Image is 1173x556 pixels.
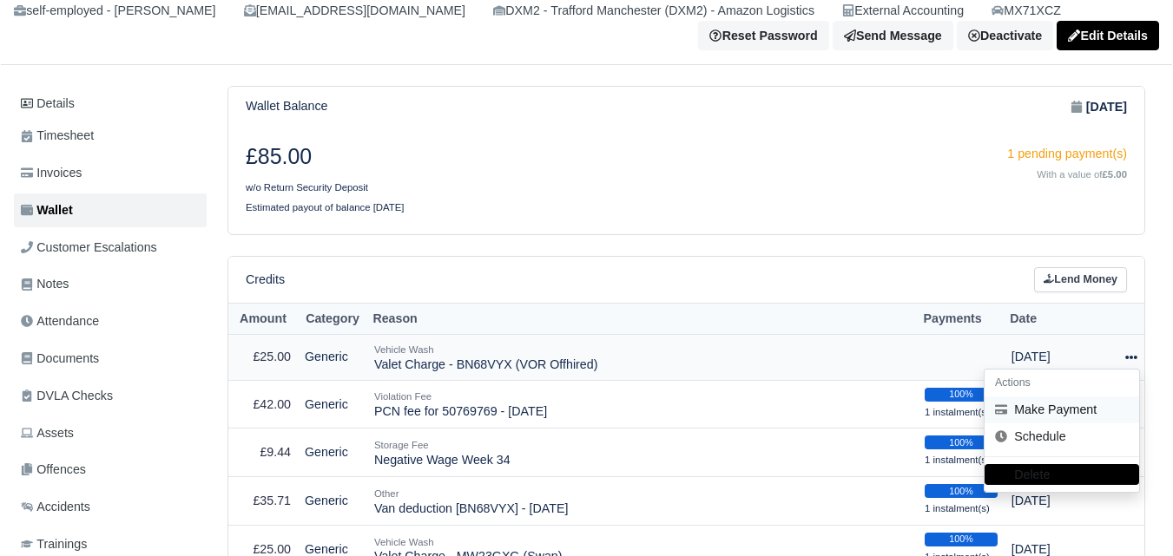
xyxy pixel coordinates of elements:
th: Reason [367,303,918,335]
button: Reset Password [698,21,828,50]
a: Notes [14,267,207,301]
td: £35.71 [228,477,298,526]
span: Wallet [21,200,73,220]
a: Invoices [14,156,207,190]
iframe: Chat Widget [1086,473,1173,556]
div: [EMAIL_ADDRESS][DOMAIN_NAME] [244,1,465,21]
td: £9.44 [228,428,298,477]
a: Lend Money [1034,267,1127,292]
span: Trainings [21,534,87,554]
small: 1 instalment(s) [925,503,990,513]
div: 100% [925,388,998,402]
a: Send Message [833,21,953,50]
div: 100% [925,435,998,449]
a: Edit Details [1057,21,1159,50]
strong: £5.00 [1103,169,1127,180]
a: MX71XCZ [992,1,1061,21]
h6: Actions [985,370,1139,396]
span: Invoices [21,163,82,183]
a: Wallet [14,193,207,227]
button: Delete [985,465,1139,486]
small: Vehicle Wash [374,537,434,547]
td: Valet Charge - BN68VYX (VOR Offhired) [367,335,918,381]
div: DXM2 - Trafford Manchester (DXM2) - Amazon Logistics [493,1,814,21]
a: Accidents [14,490,207,524]
span: DVLA Checks [21,386,113,406]
small: With a value of [1037,169,1127,180]
h6: Wallet Balance [246,99,327,114]
th: Amount [228,303,298,335]
strong: [DATE] [1086,97,1127,117]
td: Generic [298,428,367,477]
small: Vehicle Wash [374,344,434,355]
td: £25.00 [228,335,298,381]
span: Timesheet [21,126,94,146]
h6: Credits [246,272,285,287]
small: 1 instalment(s) [925,407,990,417]
a: DVLA Checks [14,379,207,413]
a: Details [14,88,207,120]
th: Payments [918,303,1005,335]
small: Other [374,488,399,499]
th: Category [298,303,367,335]
small: 1 instalment(s) [925,455,990,465]
a: Deactivate [957,21,1053,50]
td: Generic [298,477,367,526]
a: Customer Escalations [14,231,207,265]
td: [DATE] [1005,335,1117,381]
small: w/o Return Security Deposit [246,182,368,193]
td: Generic [298,380,367,428]
button: Make Payment [985,396,1139,423]
div: External Accounting [842,1,964,21]
small: Estimated payout of balance [DATE] [246,202,405,213]
td: [DATE] [1005,477,1117,526]
div: 1 pending payment(s) [700,144,1128,164]
span: Offences [21,460,86,480]
a: Attendance [14,304,207,338]
h3: £85.00 [246,144,674,170]
td: £42.00 [228,380,298,428]
a: Assets [14,416,207,450]
div: 100% [925,484,998,498]
div: self-employed - [PERSON_NAME] [14,1,216,21]
small: Violation Fee [374,391,432,402]
small: Storage Fee [374,440,429,450]
a: Schedule [985,423,1139,450]
td: PCN fee for 50769769 - [DATE] [367,380,918,428]
span: Accidents [21,497,90,517]
td: Van deduction [BN68VYX] - [DATE] [367,477,918,526]
span: Documents [21,349,99,369]
th: Date [1005,303,1117,335]
a: Timesheet [14,119,207,153]
td: Generic [298,335,367,381]
span: Notes [21,274,69,294]
a: Offences [14,453,207,487]
td: Negative Wage Week 34 [367,428,918,477]
span: Assets [21,423,74,443]
span: Attendance [21,311,99,331]
a: Documents [14,342,207,376]
div: 100% [925,533,998,546]
span: Customer Escalations [21,238,157,258]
